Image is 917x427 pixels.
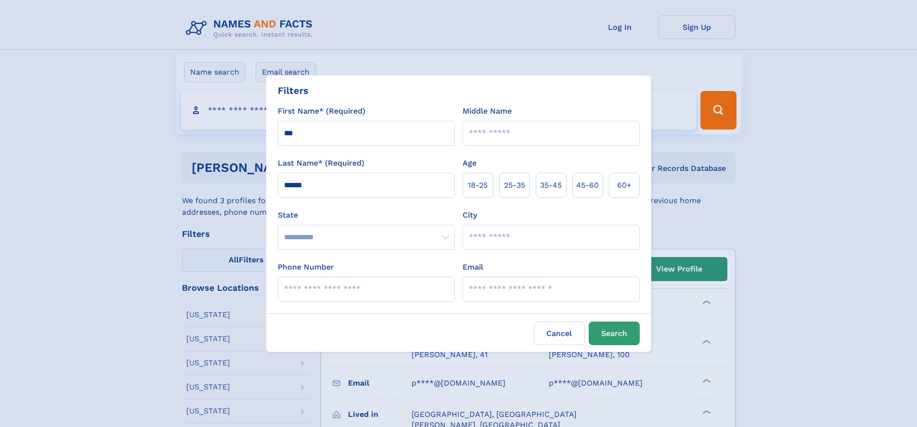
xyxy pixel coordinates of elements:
[576,180,599,191] span: 45‑60
[278,83,309,98] div: Filters
[278,209,455,221] label: State
[589,322,640,345] button: Search
[540,180,562,191] span: 35‑45
[278,261,334,273] label: Phone Number
[617,180,632,191] span: 60+
[278,157,364,169] label: Last Name* (Required)
[504,180,525,191] span: 25‑35
[463,105,512,117] label: Middle Name
[463,261,483,273] label: Email
[278,105,365,117] label: First Name* (Required)
[534,322,585,345] label: Cancel
[463,209,477,221] label: City
[463,157,477,169] label: Age
[468,180,488,191] span: 18‑25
